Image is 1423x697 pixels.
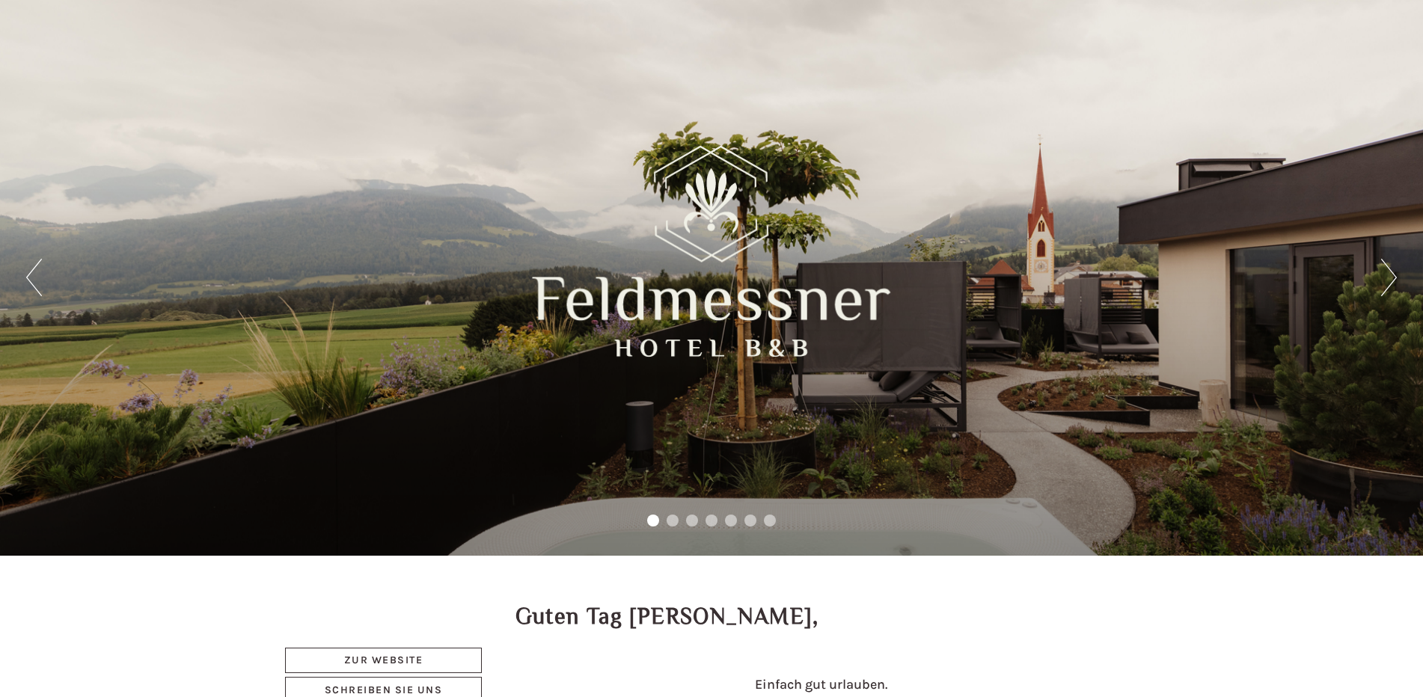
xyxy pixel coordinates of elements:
[527,678,1116,693] h4: Einfach gut urlauben.
[1381,259,1397,296] button: Next
[26,259,42,296] button: Previous
[285,648,482,673] a: Zur Website
[515,604,819,629] h1: Guten Tag [PERSON_NAME],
